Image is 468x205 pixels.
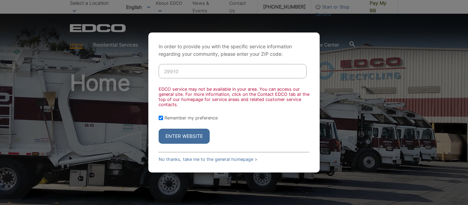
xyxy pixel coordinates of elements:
div: EDCO service may not be available in your area. You can access our general site. For more informa... [159,87,309,107]
button: Enter Website [159,129,210,144]
input: Enter ZIP Code [159,64,307,78]
p: In order to provide you with the specific service information regarding your community, please en... [159,43,309,58]
label: Remember my preference [164,115,218,120]
a: No thanks, take me to the general homepage > [159,157,257,162]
